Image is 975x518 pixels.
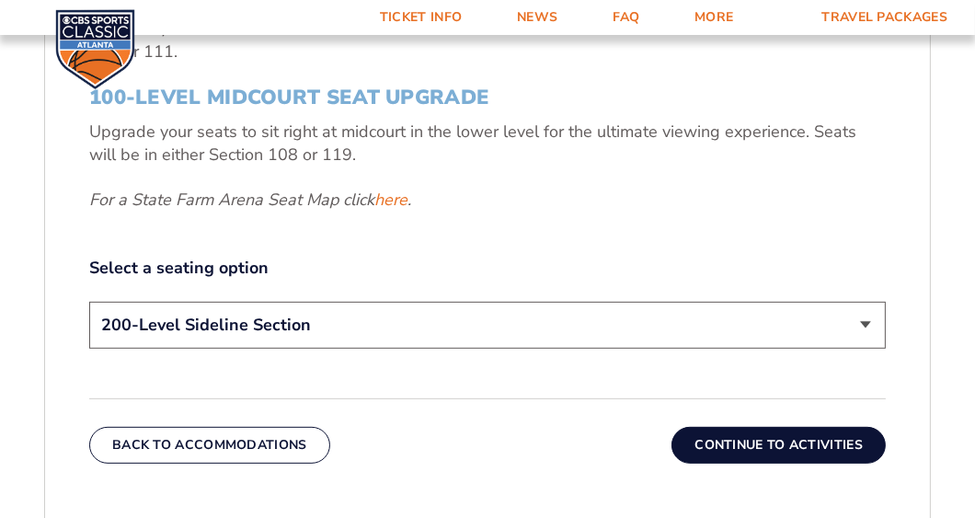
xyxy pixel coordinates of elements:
em: For a State Farm Arena Seat Map click . [89,189,411,211]
img: CBS Sports Classic [55,9,135,89]
p: Upgrade your seats to move down to the lower level, closer to all the action. Seats will be in ei... [89,17,886,63]
h3: 100-Level Midcourt Seat Upgrade [89,86,886,109]
p: Upgrade your seats to sit right at midcourt in the lower level for the ultimate viewing experienc... [89,121,886,167]
label: Select a seating option [89,257,886,280]
button: Back To Accommodations [89,427,330,464]
a: here [374,189,407,212]
button: Continue To Activities [671,427,886,464]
